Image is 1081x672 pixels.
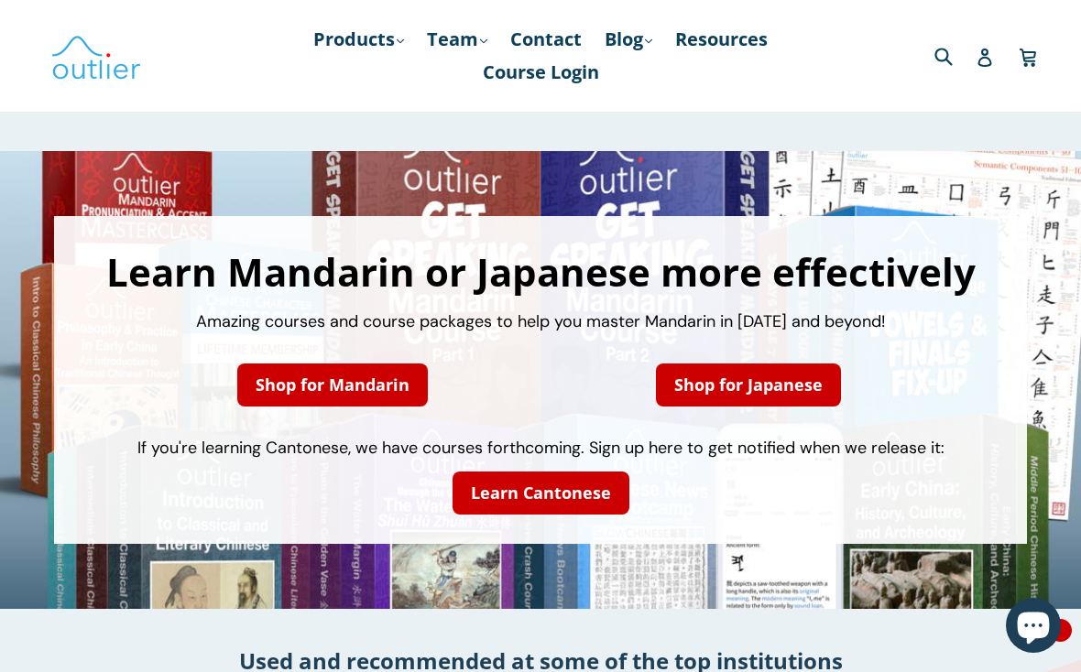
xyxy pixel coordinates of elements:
h1: Learn Mandarin or Japanese more effectively [72,253,1009,291]
a: Learn Cantonese [453,471,629,515]
a: Blog [595,23,661,56]
a: Shop for Mandarin [237,363,428,406]
span: Amazing courses and course packages to help you master Mandarin in [DATE] and beyond! [196,310,886,332]
a: Team [418,23,497,56]
a: Contact [501,23,591,56]
span: If you're learning Cantonese, we have courses forthcoming. Sign up here to get notified when we r... [137,437,945,459]
a: Products [304,23,413,56]
a: Course Login [474,56,608,89]
img: Outlier Linguistics [50,29,142,82]
a: Shop for Japanese [656,363,841,406]
input: Search [930,37,980,74]
inbox-online-store-chat: Shopify online store chat [1000,598,1066,657]
a: Resources [666,23,777,56]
